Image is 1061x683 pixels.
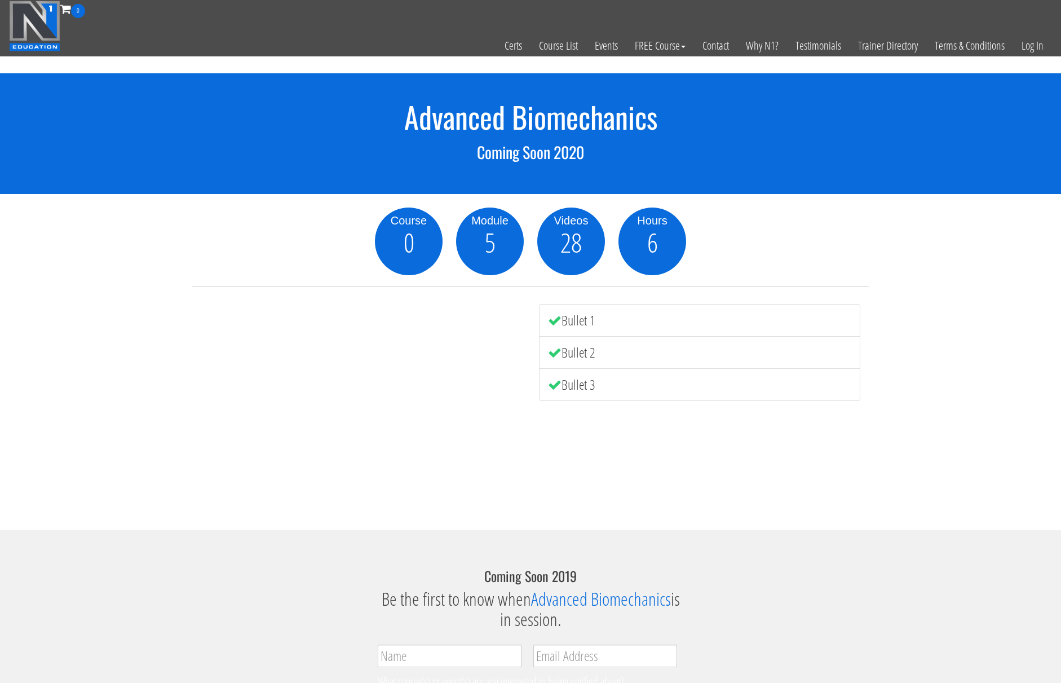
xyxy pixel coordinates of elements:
h4: Be the first to know when is in session. [375,589,686,628]
a: Trainer Directory [850,18,926,73]
span: 0 [404,229,414,256]
a: Log In [1013,18,1052,73]
a: Certs [496,18,530,73]
div: Course [375,212,443,229]
li: Bullet 2 [539,336,860,369]
div: Module [456,212,524,229]
li: Bullet 1 [539,304,860,337]
img: n1-education [9,1,60,51]
h3: Coming Soon 2019 [375,569,686,583]
input: Email Address [533,645,677,667]
span: 28 [560,229,582,256]
a: Why N1? [737,18,787,73]
a: 0 [60,1,85,16]
span: Advanced Biomechanics [531,587,671,611]
span: 0 [71,4,85,18]
a: Course List [530,18,586,73]
a: Contact [694,18,737,73]
div: Videos [537,212,605,229]
a: Events [586,18,626,73]
input: Name [378,645,521,667]
li: Bullet 3 [539,368,860,401]
span: 5 [485,229,496,256]
a: Testimonials [787,18,850,73]
a: Terms & Conditions [926,18,1013,73]
a: FREE Course [626,18,694,73]
span: 6 [647,229,658,256]
div: Hours [618,212,686,229]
